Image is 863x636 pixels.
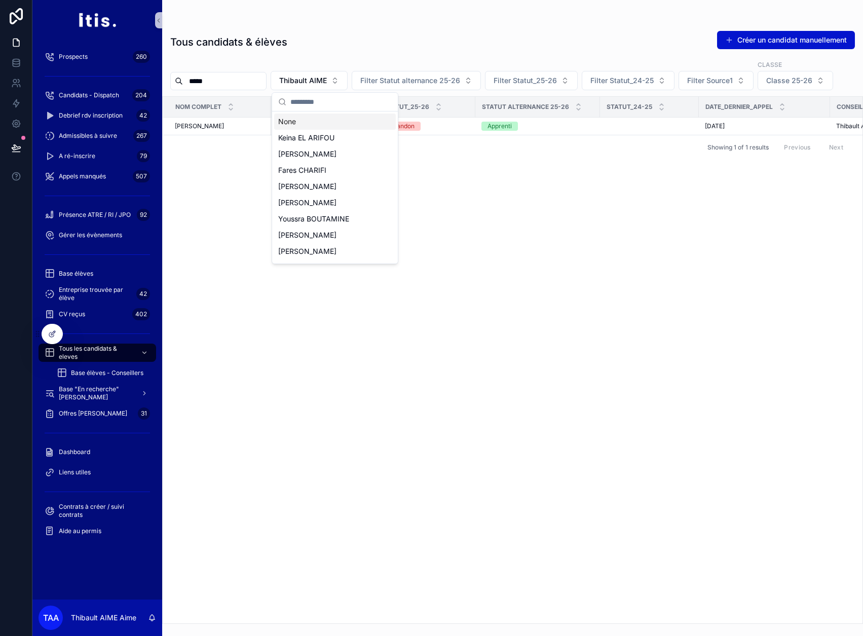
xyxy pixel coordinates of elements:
[39,127,156,145] a: Admissibles à suivre267
[39,502,156,520] a: Contrats à créer / suivi contrats
[481,122,594,131] a: Apprenti
[485,71,578,90] button: Select Button
[482,103,569,111] span: Statut alternance 25-26
[279,76,327,86] span: Thibault AIME
[78,12,116,28] img: App logo
[39,265,156,283] a: Base élèves
[39,463,156,481] a: Liens utiles
[39,285,156,303] a: Entreprise trouvée par élève42
[59,503,146,519] span: Contrats à créer / suivi contrats
[59,345,133,361] span: Tous les candidats & eleves
[59,132,117,140] span: Admissibles à suivre
[39,344,156,362] a: Tous les candidats & eleves
[705,122,725,130] span: [DATE]
[170,35,287,49] h1: Tous candidats & élèves
[59,152,95,160] span: A ré-inscrire
[717,31,855,49] button: Créer un candidat manuellement
[360,76,460,86] span: Filter Statut alternance 25-26
[758,60,782,69] label: Classe
[758,71,833,90] button: Select Button
[59,409,127,418] span: Offres [PERSON_NAME]
[278,246,336,256] span: [PERSON_NAME]
[39,443,156,461] a: Dashboard
[278,263,336,273] span: [PERSON_NAME]
[59,91,119,99] span: Candidats - Dispatch
[59,53,88,61] span: Prospects
[278,214,349,224] span: Youssra BOUTAMINE
[175,122,265,130] a: [PERSON_NAME]
[582,71,674,90] button: Select Button
[59,172,106,180] span: Appels manqués
[137,150,150,162] div: 79
[51,364,156,382] a: Base élèves - Conseillers
[607,103,652,111] span: Statut_24-25
[59,286,132,302] span: Entreprise trouvée par élève
[278,198,336,208] span: [PERSON_NAME]
[707,143,769,152] span: Showing 1 of 1 results
[278,230,336,240] span: [PERSON_NAME]
[39,206,156,224] a: Présence ATRE / RI / JPO92
[59,211,131,219] span: Présence ATRE / RI / JPO
[43,612,59,624] span: TAA
[766,76,812,86] span: Classe 25-26
[39,522,156,540] a: Aide au permis
[133,51,150,63] div: 260
[705,122,824,130] a: [DATE]
[278,149,336,159] span: [PERSON_NAME]
[59,448,90,456] span: Dashboard
[133,130,150,142] div: 267
[32,41,162,553] div: scrollable content
[59,111,123,120] span: Debrief rdv inscription
[487,122,512,131] div: Apprenti
[175,122,224,130] span: [PERSON_NAME]
[39,384,156,402] a: Base "En recherche" [PERSON_NAME]
[59,270,93,278] span: Base élèves
[138,407,150,420] div: 31
[39,48,156,66] a: Prospects260
[383,122,469,131] a: Abandon
[705,103,773,111] span: Date_dernier_appel
[352,71,481,90] button: Select Button
[59,231,122,239] span: Gérer les évènements
[39,305,156,323] a: CV reçus402
[175,103,221,111] span: Nom complet
[278,181,336,192] span: [PERSON_NAME]
[137,209,150,221] div: 92
[272,111,398,264] div: Suggestions
[278,165,326,175] span: Fares CHARIFI
[39,404,156,423] a: Offres [PERSON_NAME]31
[274,114,396,130] div: None
[132,89,150,101] div: 204
[679,71,754,90] button: Select Button
[59,385,133,401] span: Base "En recherche" [PERSON_NAME]
[39,86,156,104] a: Candidats - Dispatch204
[687,76,733,86] span: Filter Source1
[39,167,156,185] a: Appels manqués507
[389,122,415,131] div: Abandon
[278,133,334,143] span: Keina EL ARIFOU
[133,170,150,182] div: 507
[39,226,156,244] a: Gérer les évènements
[39,106,156,125] a: Debrief rdv inscription42
[384,103,429,111] span: Statut_25-26
[59,527,101,535] span: Aide au permis
[59,310,85,318] span: CV reçus
[136,288,150,300] div: 42
[494,76,557,86] span: Filter Statut_25-26
[39,147,156,165] a: A ré-inscrire79
[136,109,150,122] div: 42
[132,308,150,320] div: 402
[71,613,136,623] p: Thibault AIME Aime
[71,369,143,377] span: Base élèves - Conseillers
[590,76,654,86] span: Filter Statut_24-25
[59,468,91,476] span: Liens utiles
[271,71,348,90] button: Select Button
